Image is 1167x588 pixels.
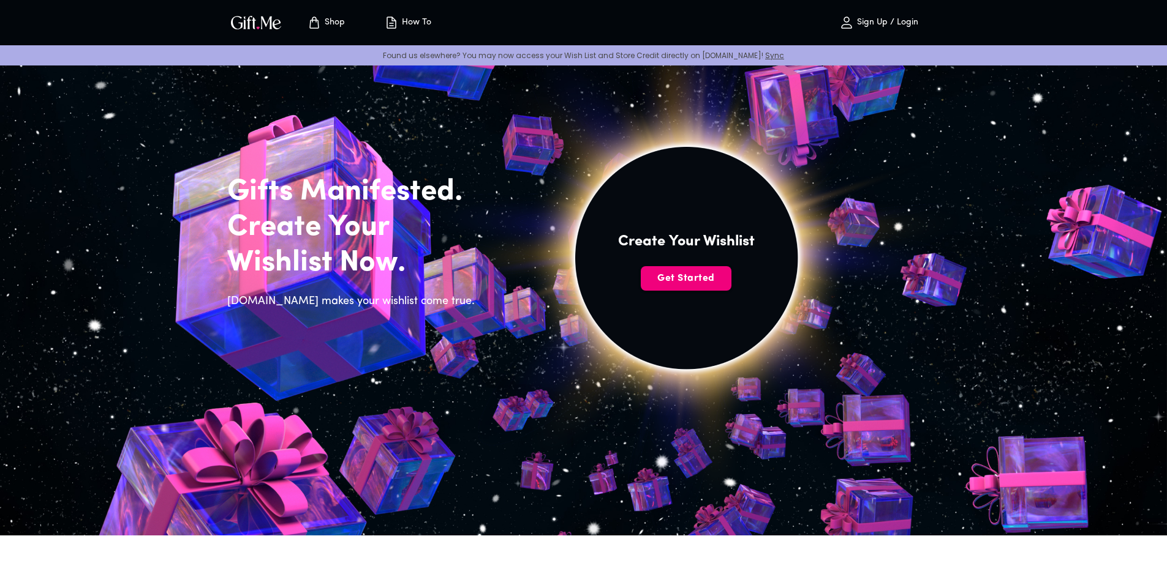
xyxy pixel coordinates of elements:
[618,232,755,251] h4: Create Your Wishlist
[641,272,731,285] span: Get Started
[10,50,1157,61] p: Found us elsewhere? You may now access your Wish List and Store Credit directly on [DOMAIN_NAME]!
[227,174,482,210] h2: Gifts Manifested.
[322,18,345,28] p: Shop
[854,18,918,28] p: Sign Up / Login
[641,266,731,291] button: Get Started
[374,3,442,42] button: How To
[227,245,482,281] h2: Wishlist Now.
[384,15,399,30] img: how-to.svg
[411,10,962,533] img: hero_sun.png
[227,210,482,245] h2: Create Your
[765,50,784,61] a: Sync
[399,18,431,28] p: How To
[292,3,360,42] button: Store page
[228,13,284,31] img: GiftMe Logo
[818,3,940,42] button: Sign Up / Login
[227,15,285,30] button: GiftMe Logo
[227,293,482,310] h6: [DOMAIN_NAME] makes your wishlist come true.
